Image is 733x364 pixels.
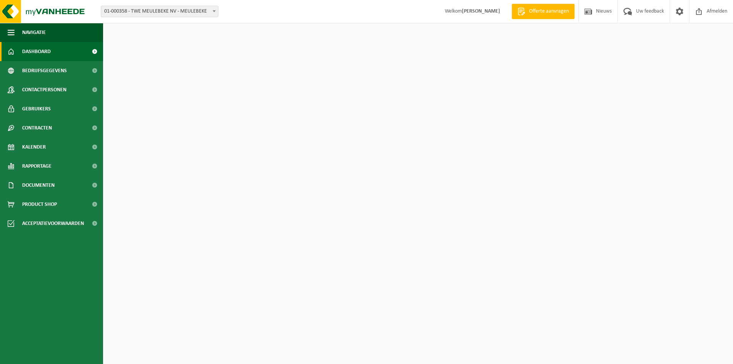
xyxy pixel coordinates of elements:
a: Offerte aanvragen [512,4,575,19]
span: Rapportage [22,157,52,176]
span: Navigatie [22,23,46,42]
span: Contactpersonen [22,80,66,99]
span: Documenten [22,176,55,195]
span: Dashboard [22,42,51,61]
span: Offerte aanvragen [527,8,571,15]
span: Contracten [22,118,52,138]
strong: [PERSON_NAME] [462,8,500,14]
span: 01-000358 - TWE MEULEBEKE NV - MEULEBEKE [101,6,218,17]
span: Acceptatievoorwaarden [22,214,84,233]
span: Product Shop [22,195,57,214]
span: Kalender [22,138,46,157]
span: Bedrijfsgegevens [22,61,67,80]
span: Gebruikers [22,99,51,118]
